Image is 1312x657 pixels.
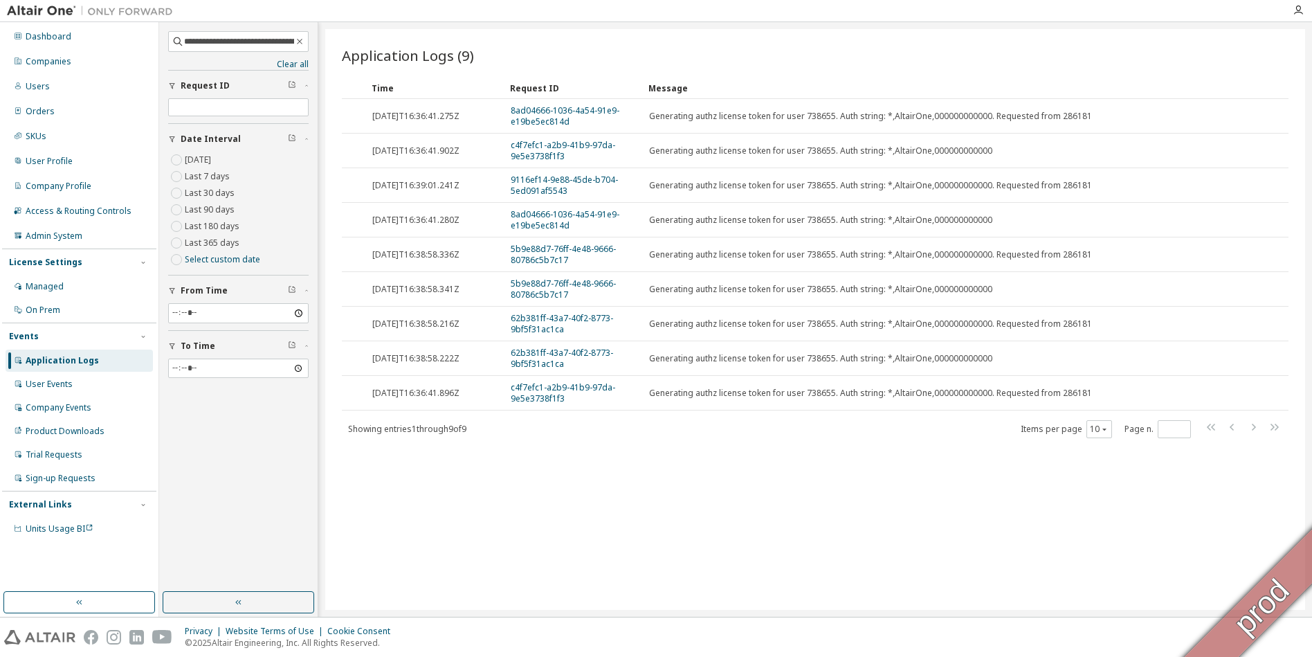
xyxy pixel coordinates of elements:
span: Page n. [1124,420,1191,438]
div: Companies [26,56,71,67]
a: Filter on this value [511,347,613,370]
div: Cookie Consent [327,626,399,637]
img: facebook.svg [84,630,98,645]
a: Filter on this value [511,243,616,266]
span: [DATE]T16:39:01.241Z [372,180,459,191]
div: Access & Routing Controls [26,206,131,217]
div: Application Logs [26,355,99,366]
div: SKUs [26,131,46,142]
label: [DATE] [185,152,214,168]
span: Generating authz license token for user 738655. Auth string: *,AltairOne,000000000000 [649,353,992,364]
img: Altair One [7,4,180,18]
div: Privacy [185,626,226,637]
span: Application Logs (9) [342,46,474,65]
span: [DATE]T16:38:58.336Z [372,249,459,260]
div: Managed [26,281,64,292]
span: Generating authz license token for user 738655. Auth string: *,AltairOne,000000000000. Requested ... [649,388,1092,399]
p: © 2025 Altair Engineering, Inc. All Rights Reserved. [185,637,399,649]
a: Filter on this value [511,278,616,300]
button: Request ID [168,71,309,101]
a: Select custom date [185,253,260,265]
span: [DATE]T16:36:41.902Z [372,145,459,156]
span: Generating authz license token for user 738655. Auth string: *,AltairOne,000000000000. Requested ... [649,180,1092,191]
a: Filter on this value [511,381,615,404]
img: instagram.svg [107,630,121,645]
span: [DATE]T16:36:41.275Z [372,111,459,122]
span: Date Interval [181,134,241,145]
div: Message [648,77,1239,99]
span: [DATE]T16:38:58.222Z [372,353,459,364]
img: altair_logo.svg [4,630,75,645]
div: Orders [26,106,55,117]
span: Generating authz license token for user 738655. Auth string: *,AltairOne,000000000000 [649,145,992,156]
button: 10 [1090,424,1109,435]
a: Filter on this value [511,312,613,335]
a: Filter on this value [511,174,618,197]
a: Filter on this value [511,208,619,231]
label: Last 365 days [185,235,242,251]
div: Request ID [510,77,637,99]
div: Admin System [26,231,82,242]
div: Users [26,81,50,92]
img: youtube.svg [152,630,172,645]
span: Request ID [181,80,230,91]
span: Generating authz license token for user 738655. Auth string: *,AltairOne,000000000000. Requested ... [649,111,1092,122]
span: [DATE]T16:36:41.280Z [372,215,459,226]
button: To Time [168,331,309,361]
span: [DATE]T16:36:41.896Z [372,388,459,399]
span: [DATE]T16:38:58.216Z [372,318,459,330]
span: Items per page [1021,420,1112,438]
span: Generating authz license token for user 738655. Auth string: *,AltairOne,000000000000. Requested ... [649,318,1092,330]
span: Clear filter [288,134,296,145]
span: [DATE]T16:38:58.341Z [372,284,459,295]
a: Filter on this value [511,105,619,127]
img: linkedin.svg [129,630,144,645]
span: Generating authz license token for user 738655. Auth string: *,AltairOne,000000000000 [649,215,992,226]
span: Units Usage BI [26,523,93,534]
a: Clear all [168,59,309,70]
button: Date Interval [168,124,309,154]
div: Dashboard [26,31,71,42]
div: On Prem [26,305,60,316]
span: Clear filter [288,80,296,91]
span: Clear filter [288,285,296,296]
label: Last 180 days [185,218,242,235]
span: To Time [181,341,215,352]
span: Generating authz license token for user 738655. Auth string: *,AltairOne,000000000000. Requested ... [649,249,1092,260]
div: Events [9,331,39,342]
div: Trial Requests [26,449,82,460]
div: Company Profile [26,181,91,192]
label: Last 7 days [185,168,233,185]
div: Website Terms of Use [226,626,327,637]
div: User Profile [26,156,73,167]
label: Last 90 days [185,201,237,218]
button: From Time [168,276,309,306]
div: External Links [9,499,72,510]
div: Sign-up Requests [26,473,95,484]
span: Showing entries 1 through 9 of 9 [348,423,466,435]
div: License Settings [9,257,82,268]
span: Clear filter [288,341,296,352]
a: Filter on this value [511,139,615,162]
div: Company Events [26,402,91,413]
label: Last 30 days [185,185,237,201]
div: Time [372,77,499,99]
div: Product Downloads [26,426,104,437]
span: From Time [181,285,228,296]
div: User Events [26,379,73,390]
span: Generating authz license token for user 738655. Auth string: *,AltairOne,000000000000 [649,284,992,295]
